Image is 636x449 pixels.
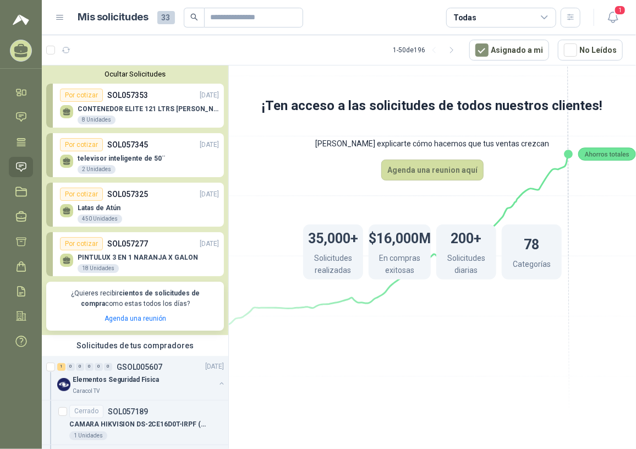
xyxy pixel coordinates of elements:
[107,89,148,101] p: SOL057353
[69,405,103,418] div: Cerrado
[67,363,75,371] div: 0
[369,225,431,249] h1: $16,000M
[78,105,219,113] p: CONTENEDOR ELITE 121 LTRS [PERSON_NAME]
[42,335,228,356] div: Solicitudes de tus compradores
[524,231,540,255] h1: 78
[46,133,224,177] a: Por cotizarSOL057345[DATE] televisor inteligente de 50¨2 Unidades
[46,70,224,78] button: Ocultar Solicitudes
[78,204,122,212] p: Latas de Atún
[46,84,224,128] a: Por cotizarSOL057353[DATE] CONTENEDOR ELITE 121 LTRS [PERSON_NAME]8 Unidades
[469,40,549,61] button: Asignado a mi
[81,289,200,308] b: cientos de solicitudes de compra
[308,225,358,249] h1: 35,000+
[69,419,206,430] p: CAMARA HIKVISION DS-2CE16D0T-IRPF (2.8 mm) (C) HD 2MP
[78,116,116,124] div: 8 Unidades
[369,252,431,279] p: En compras exitosas
[57,378,70,391] img: Company Logo
[107,139,148,151] p: SOL057345
[57,363,65,371] div: 1
[78,165,116,174] div: 2 Unidades
[13,13,29,26] img: Logo peakr
[303,252,363,279] p: Solicitudes realizadas
[558,40,623,61] button: No Leídos
[436,252,496,279] p: Solicitudes diarias
[42,65,228,335] div: Ocultar SolicitudesPor cotizarSOL057353[DATE] CONTENEDOR ELITE 121 LTRS [PERSON_NAME]8 UnidadesPo...
[78,215,122,223] div: 450 Unidades
[53,288,217,309] p: ¿Quieres recibir como estas todos los días?
[108,408,148,415] p: SOL057189
[60,237,103,250] div: Por cotizar
[78,254,198,261] p: PINTULUX 3 EN 1 NARANJA X GALON
[57,360,226,396] a: 1 0 0 0 0 0 GSOL005607[DATE] Company LogoElementos Seguridad FisicaCaracol TV
[513,258,551,273] p: Categorías
[107,238,148,250] p: SOL057277
[117,363,162,371] p: GSOL005607
[190,13,198,21] span: search
[381,160,484,180] button: Agenda una reunion aquí
[95,363,103,371] div: 0
[200,239,219,249] p: [DATE]
[453,12,476,24] div: Todas
[76,363,84,371] div: 0
[200,90,219,101] p: [DATE]
[157,11,175,24] span: 33
[78,9,149,25] h1: Mis solicitudes
[85,363,94,371] div: 0
[42,401,228,445] a: CerradoSOL057189CAMARA HIKVISION DS-2CE16D0T-IRPF (2.8 mm) (C) HD 2MP1 Unidades
[105,315,166,322] a: Agenda una reunión
[603,8,623,28] button: 1
[614,5,626,15] span: 1
[200,140,219,150] p: [DATE]
[78,264,119,273] div: 18 Unidades
[69,431,107,440] div: 1 Unidades
[104,363,112,371] div: 0
[78,155,165,162] p: televisor inteligente de 50¨
[451,225,482,249] h1: 200+
[73,375,159,385] p: Elementos Seguridad Fisica
[46,183,224,227] a: Por cotizarSOL057325[DATE] Latas de Atún450 Unidades
[60,89,103,102] div: Por cotizar
[73,387,100,396] p: Caracol TV
[60,188,103,201] div: Por cotizar
[60,138,103,151] div: Por cotizar
[107,188,148,200] p: SOL057325
[46,232,224,276] a: Por cotizarSOL057277[DATE] PINTULUX 3 EN 1 NARANJA X GALON18 Unidades
[205,362,224,372] p: [DATE]
[200,189,219,200] p: [DATE]
[393,41,460,59] div: 1 - 50 de 196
